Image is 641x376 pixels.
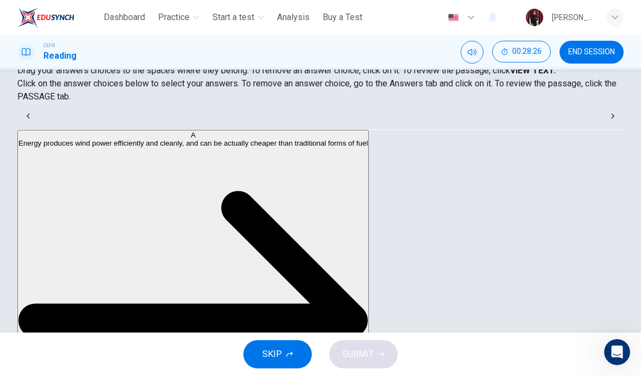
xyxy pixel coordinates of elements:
[208,8,268,27] button: Start a test
[212,11,254,24] span: Start a test
[510,65,556,76] strong: VIEW TEXT.
[187,17,206,37] div: Close
[22,77,196,151] p: Hey [PERSON_NAME]. Welcome to EduSynch!
[17,64,624,77] p: Drag your answers choices to the spaces where they belong. To remove an answer choice, click on i...
[172,303,190,311] span: Help
[11,184,206,225] div: Ask a questionAI Agent and team can helpProfile image for Fin
[17,7,74,28] img: ELTC logo
[17,7,99,28] a: ELTC logo
[18,139,368,147] span: Energy produces wind power efficiently and cleanly, and can be actually cheaper than traditional ...
[273,8,314,27] button: Analysis
[22,151,196,170] p: How can we help?
[243,340,312,368] button: SKIP
[90,303,128,311] span: Messages
[16,235,202,257] button: Search for help
[318,8,367,27] button: Buy a Test
[16,261,202,293] div: CEFR Level Test Structure and Scoring System
[154,8,204,27] button: Practice
[604,339,630,365] iframe: Intercom live chat
[169,198,182,211] img: Profile image for Fin
[447,14,460,22] img: en
[43,42,55,49] span: CEFR
[43,49,77,62] h1: Reading
[99,8,149,27] button: Dashboard
[526,9,543,26] img: Profile picture
[22,266,182,289] div: CEFR Level Test Structure and Scoring System
[158,11,190,24] span: Practice
[552,11,593,24] div: [PERSON_NAME]
[17,77,624,103] p: Click on the answer choices below to select your answers. To remove an answer choice, go to the A...
[512,47,542,56] span: 00:28:26
[22,193,165,204] div: Ask a question
[461,41,483,64] div: Mute
[323,11,362,24] span: Buy a Test
[22,204,165,216] div: AI Agent and team can help
[492,41,551,62] button: 00:28:26
[492,41,551,64] div: Hide
[72,276,144,319] button: Messages
[24,303,48,311] span: Home
[22,241,88,252] span: Search for help
[18,131,368,139] div: A
[145,276,217,319] button: Help
[104,11,145,24] span: Dashboard
[262,347,282,362] span: SKIP
[560,41,624,64] button: END SESSION
[568,48,615,57] span: END SESSION
[39,103,602,129] div: Choose test type tabs
[277,11,310,24] span: Analysis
